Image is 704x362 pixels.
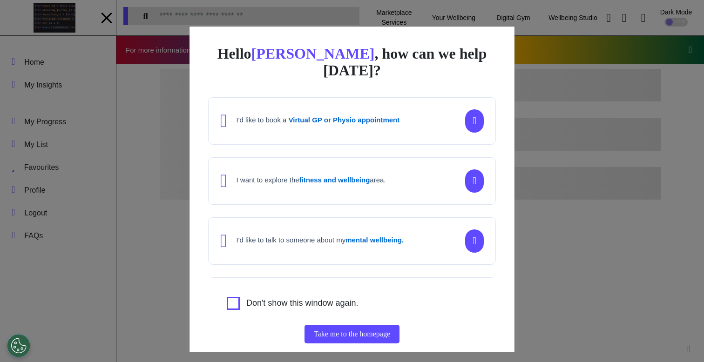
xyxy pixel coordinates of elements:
button: Take me to the homepage [305,325,399,343]
button: Open Preferences [7,334,30,357]
div: Hello , how can we help [DATE]? [208,45,496,79]
span: [PERSON_NAME] [251,45,375,62]
strong: mental wellbeing. [345,236,404,244]
h4: I'd like to talk to someone about my [237,236,404,244]
strong: Virtual GP or Physio appointment [289,116,400,124]
h4: I'd like to book a [237,116,400,124]
label: Don't show this window again. [246,297,359,310]
strong: fitness and wellbeing [299,176,370,184]
input: Agree to privacy policy [227,297,240,310]
h4: I want to explore the area. [237,176,386,184]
